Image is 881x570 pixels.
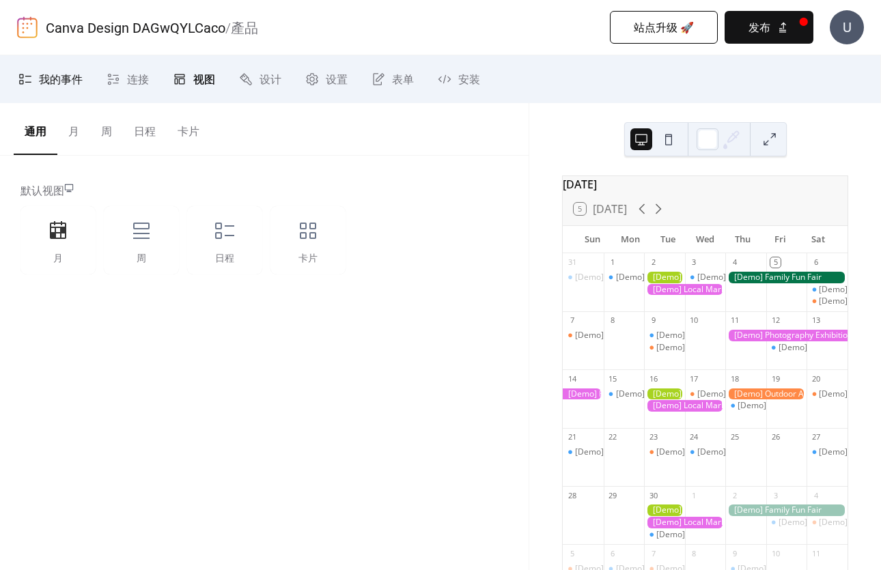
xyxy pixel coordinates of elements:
div: 3 [689,257,699,268]
div: 7 [567,315,577,326]
div: 8 [689,548,699,558]
div: [Demo] Morning Yoga Bliss [766,342,807,354]
div: Sat [799,226,837,253]
a: 设计 [229,61,292,98]
div: 18 [729,373,740,384]
div: [Demo] Fitness Bootcamp [616,272,714,283]
div: U [830,10,864,44]
div: 14 [567,373,577,384]
div: [Demo] Local Market [644,284,725,296]
div: 25 [729,432,740,442]
div: [Demo] Morning Yoga Bliss [563,272,604,283]
div: Fri [761,226,799,253]
div: 30 [648,490,658,500]
div: [Demo] Morning Yoga Bliss [575,272,679,283]
div: [Demo] Family Fun Fair [725,504,848,516]
div: Thu [724,226,761,253]
div: 28 [567,490,577,500]
div: [Demo] Morning Yoga Bliss [604,388,645,400]
div: 周 [117,253,165,263]
div: 10 [689,315,699,326]
span: 连接 [127,72,149,88]
div: 27 [811,432,821,442]
span: 我的事件 [39,72,83,88]
div: [Demo] Morning Yoga Bliss [725,400,766,412]
div: 8 [608,315,618,326]
div: [Demo] Morning Yoga Bliss [644,330,685,341]
div: 12 [770,315,781,326]
button: 通用 [14,103,57,155]
div: [Demo] Local Market [644,400,725,412]
b: 產品 [231,20,258,36]
span: 视图 [193,72,215,88]
div: [Demo] Book Club Gathering [563,330,604,341]
div: [Demo] Gardening Workshop [644,504,685,516]
div: [Demo] Morning Yoga Bliss [616,388,720,400]
div: 31 [567,257,577,268]
div: [Demo] Seniors' Social Tea [656,446,759,458]
span: 设置 [326,72,348,88]
div: [Demo] Morning Yoga Bliss [563,446,604,458]
span: 表单 [392,72,414,88]
div: 5 [770,257,781,268]
a: Canva Design DAGwQYLCaco [46,20,225,36]
div: 23 [648,432,658,442]
div: 2 [648,257,658,268]
div: 22 [608,432,618,442]
div: [Demo] Morning Yoga Bliss [697,446,801,458]
span: 发布 [749,20,770,36]
div: 1 [689,490,699,500]
span: 设计 [260,72,281,88]
div: [Demo] Morning Yoga Bliss [644,529,685,541]
button: 卡片 [167,103,210,154]
div: 24 [689,432,699,442]
div: Tue [649,226,686,253]
div: 6 [811,257,821,268]
div: 2 [729,490,740,500]
div: [Demo] Seniors' Social Tea [644,446,685,458]
div: [Demo] Open Mic Night [807,517,848,528]
div: [Demo] Culinary Cooking Class [697,388,815,400]
div: [Demo] Family Fun Fair [725,272,848,283]
div: 3 [770,490,781,500]
div: [Demo] Seniors' Social Tea [656,342,759,354]
div: [DATE] [563,176,848,193]
div: 26 [770,432,781,442]
div: 21 [567,432,577,442]
div: [Demo] Morning Yoga Bliss [575,446,679,458]
button: 发布 [725,11,813,44]
div: 15 [608,373,618,384]
div: 默认视图 [20,183,505,199]
div: [Demo] Morning Yoga Bliss [807,284,848,296]
img: logo [17,16,38,38]
div: [Demo] Gardening Workshop [644,388,685,400]
div: 13 [811,315,821,326]
div: 29 [608,490,618,500]
div: 20 [811,373,821,384]
div: [Demo] Book Club Gathering [575,330,684,341]
button: 站点升级 🚀 [610,11,718,44]
div: 11 [729,315,740,326]
div: 1 [608,257,618,268]
a: 连接 [96,61,159,98]
div: 9 [648,315,658,326]
div: 4 [729,257,740,268]
div: 日程 [201,253,249,263]
div: 16 [648,373,658,384]
button: 日程 [123,103,167,154]
button: 周 [90,103,123,154]
div: [Demo] Fitness Bootcamp [604,272,645,283]
div: [Demo] Gardening Workshop [644,272,685,283]
div: Wed [686,226,724,253]
div: [Demo] Morning Yoga Bliss [766,517,807,528]
div: [Demo] Outdoor Adventure Day [725,388,807,400]
div: [Demo] Morning Yoga Bliss [685,272,726,283]
div: [Demo] Local Market [644,517,725,528]
div: [Demo] Morning Yoga Bliss [738,400,841,412]
div: [Demo] Seniors' Social Tea [644,342,685,354]
b: / [225,20,231,36]
button: 月 [57,103,90,154]
div: 19 [770,373,781,384]
a: 视图 [163,61,225,98]
a: 安装 [428,61,490,98]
